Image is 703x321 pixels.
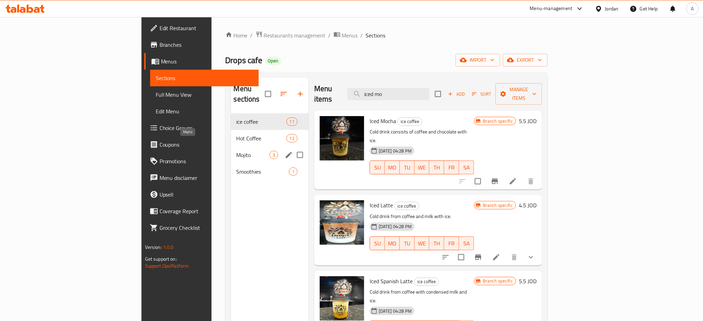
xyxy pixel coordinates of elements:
[530,5,573,13] div: Menu-management
[160,124,254,132] span: Choice Groups
[320,200,364,245] img: Iced Latte
[163,243,174,252] span: 1.0.0
[527,253,535,261] svg: Show Choices
[231,111,309,183] nav: Menu sections
[605,5,619,12] div: Jordan
[144,203,259,219] a: Coverage Report
[403,238,412,249] span: TU
[418,163,427,173] span: WE
[376,148,414,154] span: [DATE] 04:28 PM
[334,31,358,40] a: Menus
[160,157,254,165] span: Promotions
[508,56,542,64] span: export
[496,83,542,105] button: Manage items
[237,151,269,159] span: Mojito
[415,160,430,174] button: WE
[264,31,326,40] span: Restaurants management
[366,31,386,40] span: Sections
[161,57,254,66] span: Menus
[470,249,487,266] button: Branch-specific-item
[487,173,503,190] button: Branch-specific-item
[265,58,281,64] span: Open
[492,253,500,261] a: Edit menu item
[370,288,474,305] p: Cold drink from coffee with condensed milk and ice.
[437,249,454,266] button: sort-choices
[370,116,396,126] span: Iced Mocha
[150,86,259,103] a: Full Menu View
[503,54,548,67] button: export
[160,41,254,49] span: Branches
[160,190,254,199] span: Upsell
[144,219,259,236] a: Grocery Checklist
[509,177,517,185] a: Edit menu item
[373,238,382,249] span: SU
[342,31,358,40] span: Menus
[144,136,259,153] a: Coupons
[429,160,444,174] button: TH
[471,174,485,189] span: Select to update
[144,20,259,36] a: Edit Restaurant
[237,167,289,176] span: Smoothies
[328,31,331,40] li: /
[418,238,427,249] span: WE
[156,107,254,115] span: Edit Menu
[144,153,259,170] a: Promotions
[400,160,415,174] button: TU
[145,243,162,252] span: Version:
[432,238,441,249] span: TH
[461,56,495,64] span: import
[376,223,414,230] span: [DATE] 04:28 PM
[231,163,309,180] div: Smoothies1
[370,212,474,221] p: Cold drink from coffee and milk with ice.
[523,249,539,266] button: show more
[385,160,400,174] button: MO
[480,118,516,124] span: Branch specific
[456,54,500,67] button: import
[415,236,430,250] button: WE
[231,147,309,163] div: Mojito3edit
[462,238,471,249] span: SA
[287,135,297,142] span: 12
[447,238,456,249] span: FR
[459,236,474,250] button: SA
[447,90,466,98] span: Add
[144,120,259,136] a: Choice Groups
[398,118,422,125] span: ice coffee
[156,90,254,99] span: Full Menu View
[144,36,259,53] a: Branches
[287,119,297,125] span: 11
[414,278,439,286] span: ice coffee
[231,130,309,147] div: Hot Coffee12
[314,84,339,104] h2: Menu items
[388,163,397,173] span: MO
[432,163,441,173] span: TH
[361,31,363,40] li: /
[225,31,548,40] nav: breadcrumb
[400,236,415,250] button: TU
[160,24,254,32] span: Edit Restaurant
[519,200,537,210] h6: 4.5 JOD
[144,53,259,70] a: Menus
[231,113,309,130] div: ice coffee11
[370,160,385,174] button: SU
[286,134,298,142] div: items
[370,236,385,250] button: SU
[284,150,294,160] button: edit
[454,250,469,264] span: Select to update
[150,103,259,120] a: Edit Menu
[395,202,419,210] span: ice coffee
[289,167,298,176] div: items
[289,168,297,175] span: 1
[519,116,537,126] h6: 5.5 JOD
[275,86,292,102] span: Sort sections
[160,207,254,215] span: Coverage Report
[144,186,259,203] a: Upsell
[472,90,491,98] span: Sort
[256,31,326,40] a: Restaurants management
[523,173,539,190] button: delete
[480,202,516,209] span: Branch specific
[480,278,516,284] span: Branch specific
[388,238,397,249] span: MO
[225,52,263,68] span: Drops cafe
[501,85,537,103] span: Manage items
